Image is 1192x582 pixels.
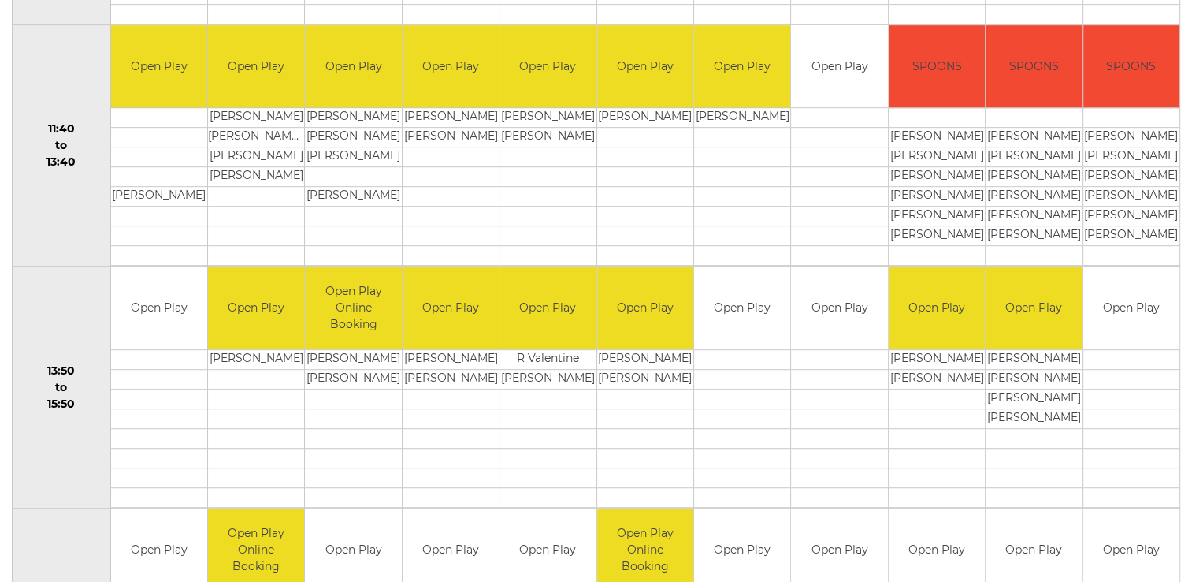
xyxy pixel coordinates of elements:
td: [PERSON_NAME] [986,349,1082,369]
td: [PERSON_NAME] [403,369,499,389]
td: [PERSON_NAME] [889,187,985,207]
td: 13:50 to 15:50 [13,267,111,509]
td: [PERSON_NAME] [986,226,1082,246]
td: Open Play [111,25,207,108]
td: [PERSON_NAME] [499,108,596,128]
td: [PERSON_NAME] [111,187,207,207]
td: Open Play [694,25,790,108]
td: Open Play [694,267,790,349]
td: [PERSON_NAME] [1083,187,1180,207]
td: Open Play [1083,267,1180,349]
td: SPOONS [1083,25,1180,108]
td: [PERSON_NAME] [889,349,985,369]
td: [PERSON_NAME] [499,369,596,389]
td: Open Play [208,267,304,349]
td: [PERSON_NAME] [694,108,790,128]
td: [PERSON_NAME] [208,147,304,167]
td: [PERSON_NAME] [889,226,985,246]
td: Open Play [499,267,596,349]
td: [PERSON_NAME] [1083,226,1180,246]
td: [PERSON_NAME] [305,349,401,369]
td: SPOONS [889,25,985,108]
td: [PERSON_NAME] [986,147,1082,167]
td: [PERSON_NAME] [986,167,1082,187]
td: [PERSON_NAME] [597,108,693,128]
td: [PERSON_NAME] [889,369,985,389]
td: Open Play [111,267,207,349]
td: Open Play [986,267,1082,349]
td: Open Play [208,25,304,108]
td: [PERSON_NAME] [305,369,401,389]
td: Open Play [791,25,887,108]
td: [PERSON_NAME] [889,207,985,226]
td: SPOONS [986,25,1082,108]
td: [PERSON_NAME] [208,349,304,369]
td: [PERSON_NAME] [1083,167,1180,187]
td: Open Play [597,267,693,349]
td: Open Play [403,267,499,349]
td: [PERSON_NAME] [986,187,1082,207]
td: [PERSON_NAME] [305,108,401,128]
td: [PERSON_NAME] [499,128,596,147]
td: [PERSON_NAME] [403,108,499,128]
td: [PERSON_NAME] [1083,128,1180,147]
td: [PERSON_NAME] [305,147,401,167]
td: R Valentine [499,349,596,369]
td: [PERSON_NAME] [1083,147,1180,167]
td: [PERSON_NAME] [889,167,985,187]
td: 11:40 to 13:40 [13,24,111,267]
td: [PERSON_NAME] [1083,207,1180,226]
td: [PERSON_NAME] [403,128,499,147]
td: Open Play [305,25,401,108]
td: Open Play [499,25,596,108]
td: Open Play Online Booking [305,267,401,349]
td: [PERSON_NAME] [986,207,1082,226]
td: [PERSON_NAME] LIGHT [208,128,304,147]
td: Open Play [889,267,985,349]
td: [PERSON_NAME] [208,167,304,187]
td: [PERSON_NAME] [597,369,693,389]
td: Open Play [597,25,693,108]
td: [PERSON_NAME] [986,369,1082,389]
td: [PERSON_NAME] [986,389,1082,409]
td: Open Play [791,267,887,349]
td: [PERSON_NAME] [305,128,401,147]
td: Open Play [403,25,499,108]
td: [PERSON_NAME] [889,128,985,147]
td: [PERSON_NAME] [597,349,693,369]
td: [PERSON_NAME] [305,187,401,207]
td: [PERSON_NAME] [889,147,985,167]
td: [PERSON_NAME] [986,409,1082,428]
td: [PERSON_NAME] [986,128,1082,147]
td: [PERSON_NAME] [208,108,304,128]
td: [PERSON_NAME] [403,349,499,369]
